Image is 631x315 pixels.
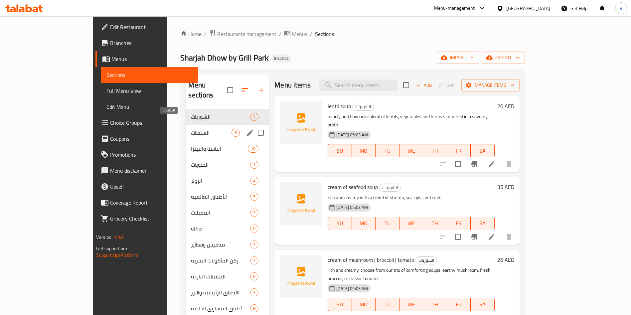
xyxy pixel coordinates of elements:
div: الرولز [191,177,250,185]
span: TH [426,146,444,156]
div: المقبلات3 [186,205,269,221]
span: Edit Menu [106,103,193,111]
span: Select to update [451,157,465,171]
div: المقبلات الباردة6 [186,268,269,284]
span: lentil soup [328,101,351,111]
button: FR [447,298,471,311]
a: Edit Menu [101,99,198,115]
div: الشوربات3 [186,109,269,125]
button: TH [423,217,447,230]
span: [DATE] 05:03 AM [334,132,371,138]
h6: 35 AED [497,182,514,192]
span: الأطباق الرئيسية والارز [191,288,250,296]
button: edit [245,128,255,138]
a: Sections [101,67,198,83]
span: أطباق المشاوي الخاصة [191,304,250,312]
button: SA [471,217,495,230]
span: WE [402,146,421,156]
span: WE [402,219,421,228]
span: [DATE] 05:03 AM [334,204,371,211]
span: المقبلات [191,209,250,217]
li: / [310,30,312,38]
span: 6 [250,273,258,280]
span: R [619,5,622,12]
span: Manage items [467,81,514,89]
div: items [250,113,258,121]
button: Manage items [461,79,520,91]
div: ركن المأكولات البحرية7 [186,252,269,268]
span: Edit Restaurant [110,23,193,31]
div: الأطباق العالمية [191,193,250,201]
span: 3 [250,210,258,216]
div: other0 [186,221,269,236]
input: search [319,79,397,91]
button: WE [399,298,423,311]
a: Edit menu item [488,160,496,168]
button: FR [447,217,471,230]
span: 1 [250,162,258,168]
span: Menu disclaimer [110,167,193,175]
span: Add item [413,80,434,90]
a: Upsell [95,179,198,195]
span: FR [450,219,468,228]
button: MO [352,217,376,230]
span: MO [355,146,373,156]
button: SU [328,217,352,230]
span: 8 [250,305,258,312]
button: WE [399,217,423,230]
span: Grocery Checklist [110,215,193,223]
a: Menus [95,51,198,67]
span: مناقيش وفطاير [191,240,250,248]
nav: breadcrumb [180,30,525,38]
div: items [250,225,258,233]
button: SA [471,298,495,311]
a: Support.OpsPlatform [96,251,138,259]
span: TH [426,300,444,309]
button: SA [471,144,495,157]
li: / [204,30,207,38]
a: Promotions [95,147,198,163]
a: Edit menu item [488,233,496,241]
button: TH [423,144,447,157]
span: 3 [250,114,258,120]
span: الشوربات [380,184,400,192]
button: MO [352,298,376,311]
span: Branches [110,39,193,47]
a: Menu disclaimer [95,163,198,179]
span: ركن المأكولات البحرية [191,256,250,264]
h2: Menu sections [188,80,227,100]
span: Coupons [110,135,193,143]
span: Full Menu View [106,87,193,95]
div: items [250,161,258,169]
span: SU [331,300,349,309]
button: Branch-specific-item [466,156,482,172]
div: [GEOGRAPHIC_DATA] [506,5,550,12]
button: TU [376,217,399,230]
div: الأطباق الرئيسية والارز3 [186,284,269,300]
button: MO [352,144,376,157]
button: TU [376,298,399,311]
span: TU [378,219,397,228]
div: items [250,288,258,296]
span: cream of mushroom | broccoli | tomato [328,255,414,265]
span: FR [450,300,468,309]
span: Menus [292,30,307,38]
span: Choice Groups [110,119,193,127]
button: import [437,52,479,64]
a: Branches [95,35,198,51]
a: Coupons [95,131,198,147]
span: Select to update [451,230,465,244]
div: السلطات6edit [186,125,269,141]
div: items [248,145,258,153]
span: 0 [250,226,258,232]
span: SU [331,219,349,228]
h2: Menu items [274,80,311,90]
a: Choice Groups [95,115,198,131]
button: Add section [253,82,269,98]
span: 10 [248,146,258,152]
span: cream of seafood soup [328,182,378,192]
span: المقبلات الباردة [191,272,250,280]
